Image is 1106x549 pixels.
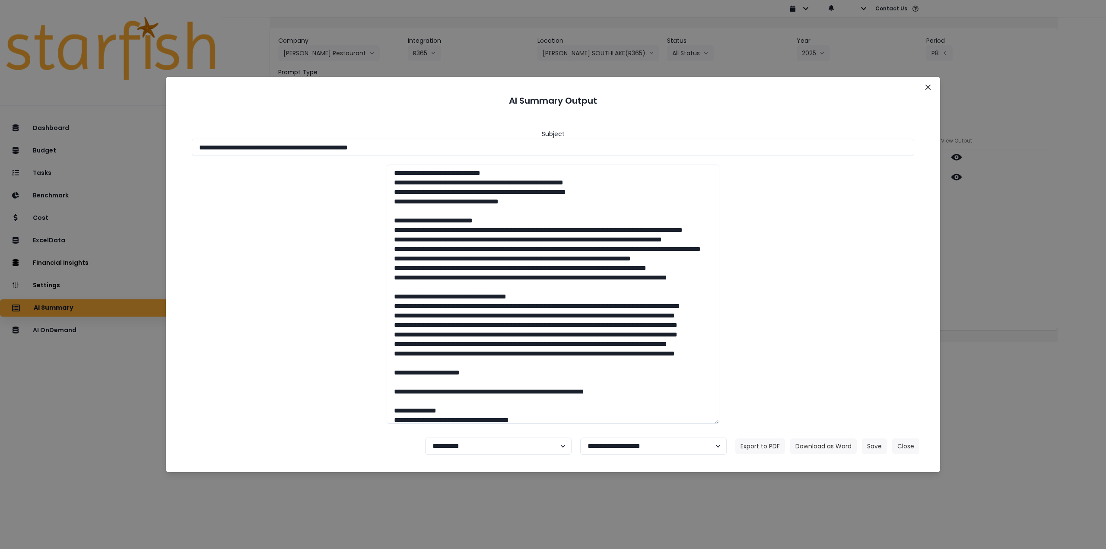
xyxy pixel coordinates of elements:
[735,438,785,454] button: Export to PDF
[862,438,887,454] button: Save
[176,87,930,114] header: AI Summary Output
[790,438,857,454] button: Download as Word
[892,438,919,454] button: Close
[921,80,935,94] button: Close
[542,130,565,139] header: Subject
